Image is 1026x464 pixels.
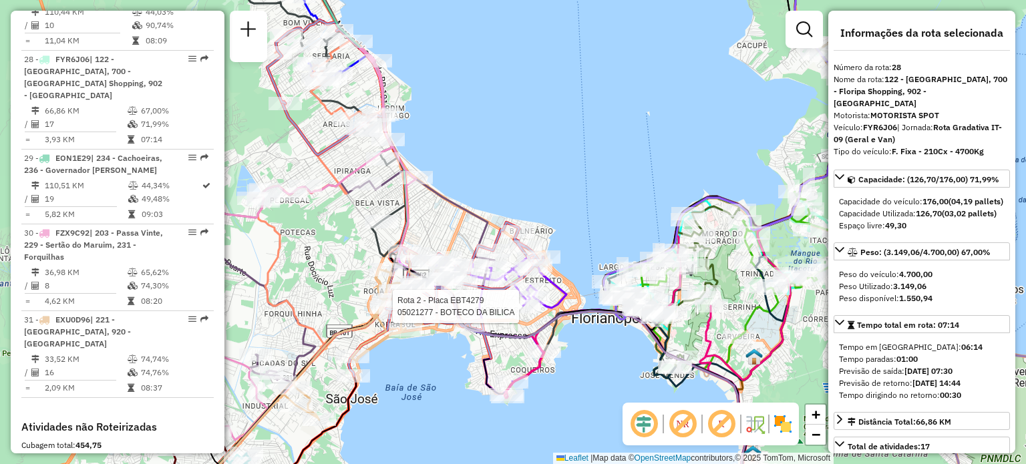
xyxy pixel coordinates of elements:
[21,421,214,433] h4: Atividades não Roteirizadas
[132,8,142,16] i: % de utilização do peso
[140,266,208,279] td: 65,62%
[24,314,131,349] span: | 221 - [GEOGRAPHIC_DATA], 920 - [GEOGRAPHIC_DATA]
[55,153,91,163] span: EON1E29
[44,381,127,395] td: 2,09 KM
[916,417,951,427] span: 66,86 KM
[834,74,1007,108] strong: 122 - [GEOGRAPHIC_DATA], 700 - Floripa Shopping​, 902 - [GEOGRAPHIC_DATA]
[812,406,820,423] span: +
[128,268,138,276] i: % de utilização do peso
[899,293,932,303] strong: 1.550,94
[858,174,999,184] span: Capacidade: (126,70/176,00) 71,99%
[140,294,208,308] td: 08:20
[44,353,127,366] td: 33,52 KM
[128,120,138,128] i: % de utilização da cubagem
[628,408,660,440] span: Ocultar deslocamento
[857,320,959,330] span: Tempo total em rota: 07:14
[705,408,737,440] span: Exibir rótulo
[839,365,1005,377] div: Previsão de saída:
[834,336,1010,407] div: Tempo total em rota: 07:14
[556,453,588,463] a: Leaflet
[128,282,138,290] i: % de utilização da cubagem
[188,315,196,323] em: Opções
[635,453,691,463] a: OpenStreetMap
[892,62,901,72] strong: 28
[128,297,134,305] i: Tempo total em rota
[839,292,1005,304] div: Peso disponível:
[141,179,201,192] td: 44,34%
[834,263,1010,310] div: Peso: (3.149,06/4.700,00) 67,00%
[834,190,1010,237] div: Capacidade: (126,70/176,00) 71,99%
[942,208,997,218] strong: (03,02 pallets)
[200,154,208,162] em: Rota exportada
[961,342,983,352] strong: 06:14
[839,377,1005,389] div: Previsão de retorno:
[140,118,208,131] td: 71,99%
[31,107,39,115] i: Distância Total
[834,437,1010,455] a: Total de atividades:17
[920,441,930,451] strong: 17
[140,104,208,118] td: 67,00%
[75,440,102,450] strong: 454,75
[21,439,214,451] div: Cubagem total:
[128,182,138,190] i: % de utilização do peso
[44,208,128,221] td: 5,82 KM
[60,452,98,462] strong: 12.256,28
[834,61,1010,73] div: Número da rota:
[667,408,699,440] span: Exibir NR
[55,228,90,238] span: FZX9C92
[24,228,163,262] span: 30 -
[44,192,128,206] td: 19
[140,381,208,395] td: 08:37
[235,16,262,46] a: Nova sessão e pesquisa
[44,294,127,308] td: 4,62 KM
[834,146,1010,158] div: Tipo do veículo:
[200,55,208,63] em: Rota exportada
[31,282,39,290] i: Total de Atividades
[839,280,1005,292] div: Peso Utilizado:
[31,355,39,363] i: Distância Total
[916,208,942,218] strong: 126,70
[904,366,953,376] strong: [DATE] 07:30
[834,122,1010,146] div: Veículo:
[24,314,131,349] span: 31 -
[55,314,90,324] span: EXU0D96
[834,242,1010,260] a: Peso: (3.149,06/4.700,00) 67,00%
[200,228,208,236] em: Rota exportada
[834,412,1010,430] a: Distância Total:66,86 KM
[24,133,31,146] td: =
[24,381,31,395] td: =
[839,353,1005,365] div: Tempo paradas:
[24,153,162,175] span: 29 -
[128,369,138,377] i: % de utilização da cubagem
[590,453,592,463] span: |
[200,315,208,323] em: Rota exportada
[128,107,138,115] i: % de utilização do peso
[141,208,201,221] td: 09:03
[839,208,1005,220] div: Capacidade Utilizada:
[24,228,163,262] span: | 203 - Passa Vinte, 229 - Sertão do Maruim, 231 - Forquilhas
[870,110,939,120] strong: MOTORISTA SPOT
[24,294,31,308] td: =
[949,196,1003,206] strong: (04,19 pallets)
[24,34,31,47] td: =
[44,5,132,19] td: 110,44 KM
[848,441,930,451] span: Total de atividades:
[44,279,127,292] td: 8
[834,27,1010,39] h4: Informações da rota selecionada
[31,182,39,190] i: Distância Total
[940,390,961,400] strong: 00:30
[128,136,134,144] i: Tempo total em rota
[24,366,31,379] td: /
[202,182,210,190] i: Rota otimizada
[791,16,818,43] a: Exibir filtros
[31,268,39,276] i: Distância Total
[31,369,39,377] i: Total de Atividades
[188,55,196,63] em: Opções
[44,266,127,279] td: 36,98 KM
[44,179,128,192] td: 110,51 KM
[912,378,961,388] strong: [DATE] 14:44
[145,34,208,47] td: 08:09
[140,353,208,366] td: 74,74%
[21,451,214,463] div: Peso total:
[132,37,139,45] i: Tempo total em rota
